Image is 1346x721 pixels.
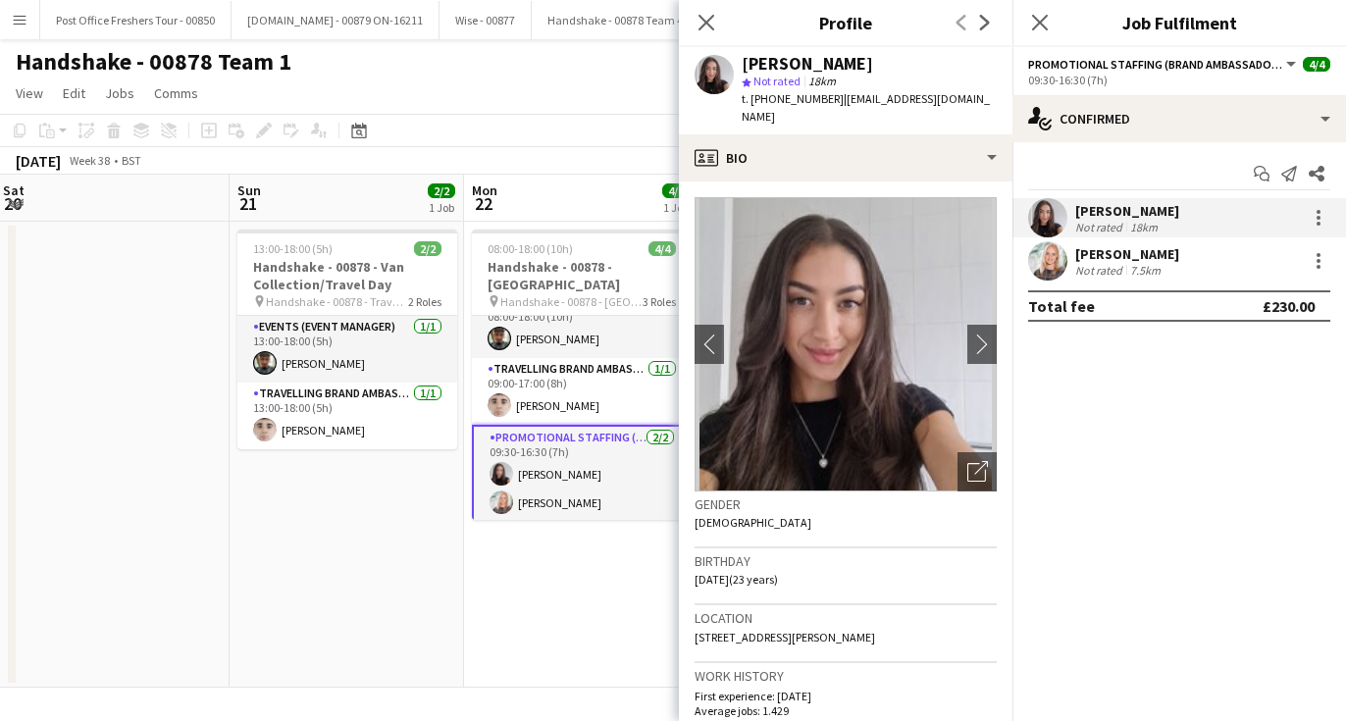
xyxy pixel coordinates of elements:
[753,74,801,88] span: Not rated
[643,294,676,309] span: 3 Roles
[500,294,643,309] span: Handshake - 00878 - [GEOGRAPHIC_DATA]
[472,291,692,358] app-card-role: Events (Event Manager)1/108:00-18:00 (10h)[PERSON_NAME]
[695,495,997,513] h3: Gender
[804,74,840,88] span: 18km
[1075,202,1179,220] div: [PERSON_NAME]
[742,91,844,106] span: t. [PHONE_NUMBER]
[16,151,61,171] div: [DATE]
[472,230,692,520] app-job-card: 08:00-18:00 (10h)4/4Handshake - 00878 - [GEOGRAPHIC_DATA] Handshake - 00878 - [GEOGRAPHIC_DATA]3 ...
[472,181,497,199] span: Mon
[1028,57,1283,72] span: Promotional Staffing (Brand Ambassadors)
[695,609,997,627] h3: Location
[146,80,206,106] a: Comms
[1075,245,1179,263] div: [PERSON_NAME]
[695,572,778,587] span: [DATE] (23 years)
[1028,57,1299,72] button: Promotional Staffing (Brand Ambassadors)
[237,258,457,293] h3: Handshake - 00878 - Van Collection/Travel Day
[237,383,457,449] app-card-role: Travelling Brand Ambassador1/113:00-18:00 (5h)[PERSON_NAME]
[105,84,134,102] span: Jobs
[16,47,291,77] h1: Handshake - 00878 Team 1
[695,515,811,530] span: [DEMOGRAPHIC_DATA]
[532,1,699,39] button: Handshake - 00878 Team 4
[695,667,997,685] h3: Work history
[414,241,441,256] span: 2/2
[472,258,692,293] h3: Handshake - 00878 - [GEOGRAPHIC_DATA]
[1126,220,1162,234] div: 18km
[695,703,997,718] p: Average jobs: 1.429
[679,134,1012,181] div: Bio
[237,181,261,199] span: Sun
[122,153,141,168] div: BST
[742,91,990,124] span: | [EMAIL_ADDRESS][DOMAIN_NAME]
[16,84,43,102] span: View
[408,294,441,309] span: 2 Roles
[662,183,690,198] span: 4/4
[1126,263,1165,278] div: 7.5km
[63,84,85,102] span: Edit
[1012,10,1346,35] h3: Job Fulfilment
[8,80,51,106] a: View
[1075,220,1126,234] div: Not rated
[266,294,408,309] span: Handshake - 00878 - Travel Day
[469,192,497,215] span: 22
[65,153,114,168] span: Week 38
[1028,296,1095,316] div: Total fee
[237,316,457,383] app-card-role: Events (Event Manager)1/113:00-18:00 (5h)[PERSON_NAME]
[742,55,873,73] div: [PERSON_NAME]
[472,358,692,425] app-card-role: Travelling Brand Ambassador1/109:00-17:00 (8h)[PERSON_NAME]
[648,241,676,256] span: 4/4
[429,200,454,215] div: 1 Job
[234,192,261,215] span: 21
[1075,263,1126,278] div: Not rated
[253,241,333,256] span: 13:00-18:00 (5h)
[237,230,457,449] app-job-card: 13:00-18:00 (5h)2/2Handshake - 00878 - Van Collection/Travel Day Handshake - 00878 - Travel Day2 ...
[154,84,198,102] span: Comms
[663,200,689,215] div: 1 Job
[3,181,25,199] span: Sat
[488,241,573,256] span: 08:00-18:00 (10h)
[1012,95,1346,142] div: Confirmed
[695,689,997,703] p: First experience: [DATE]
[1303,57,1330,72] span: 4/4
[1028,73,1330,87] div: 09:30-16:30 (7h)
[97,80,142,106] a: Jobs
[1263,296,1315,316] div: £230.00
[695,197,997,491] img: Crew avatar or photo
[695,552,997,570] h3: Birthday
[55,80,93,106] a: Edit
[232,1,440,39] button: [DOMAIN_NAME] - 00879 ON-16211
[440,1,532,39] button: Wise - 00877
[472,425,692,524] app-card-role: Promotional Staffing (Brand Ambassadors)2/209:30-16:30 (7h)[PERSON_NAME][PERSON_NAME]
[40,1,232,39] button: Post Office Freshers Tour - 00850
[679,10,1012,35] h3: Profile
[428,183,455,198] span: 2/2
[695,630,875,644] span: [STREET_ADDRESS][PERSON_NAME]
[958,452,997,491] div: Open photos pop-in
